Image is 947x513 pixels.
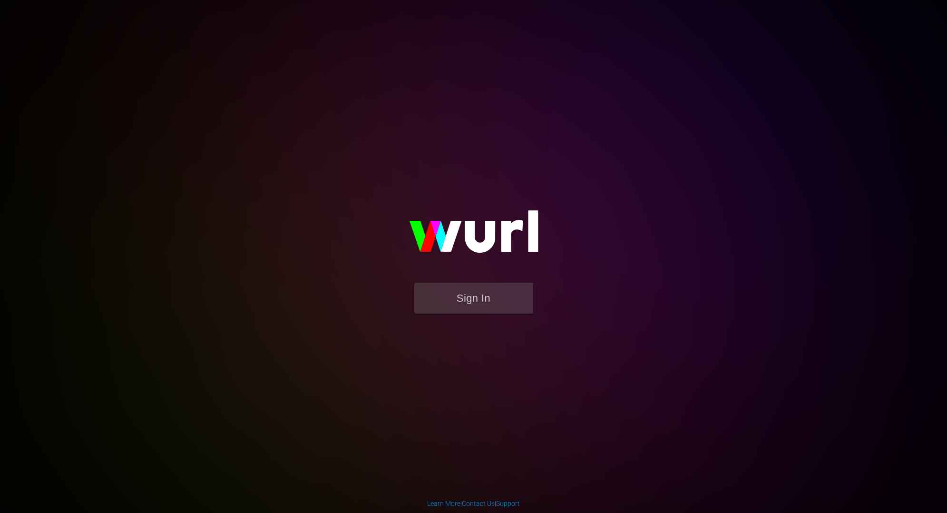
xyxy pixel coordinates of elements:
button: Sign In [414,283,533,314]
a: Learn More [427,500,460,507]
div: | | [427,499,520,508]
a: Support [496,500,520,507]
img: wurl-logo-on-black-223613ac3d8ba8fe6dc639794a292ebdb59501304c7dfd60c99c58986ef67473.svg [379,190,569,282]
a: Contact Us [462,500,495,507]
